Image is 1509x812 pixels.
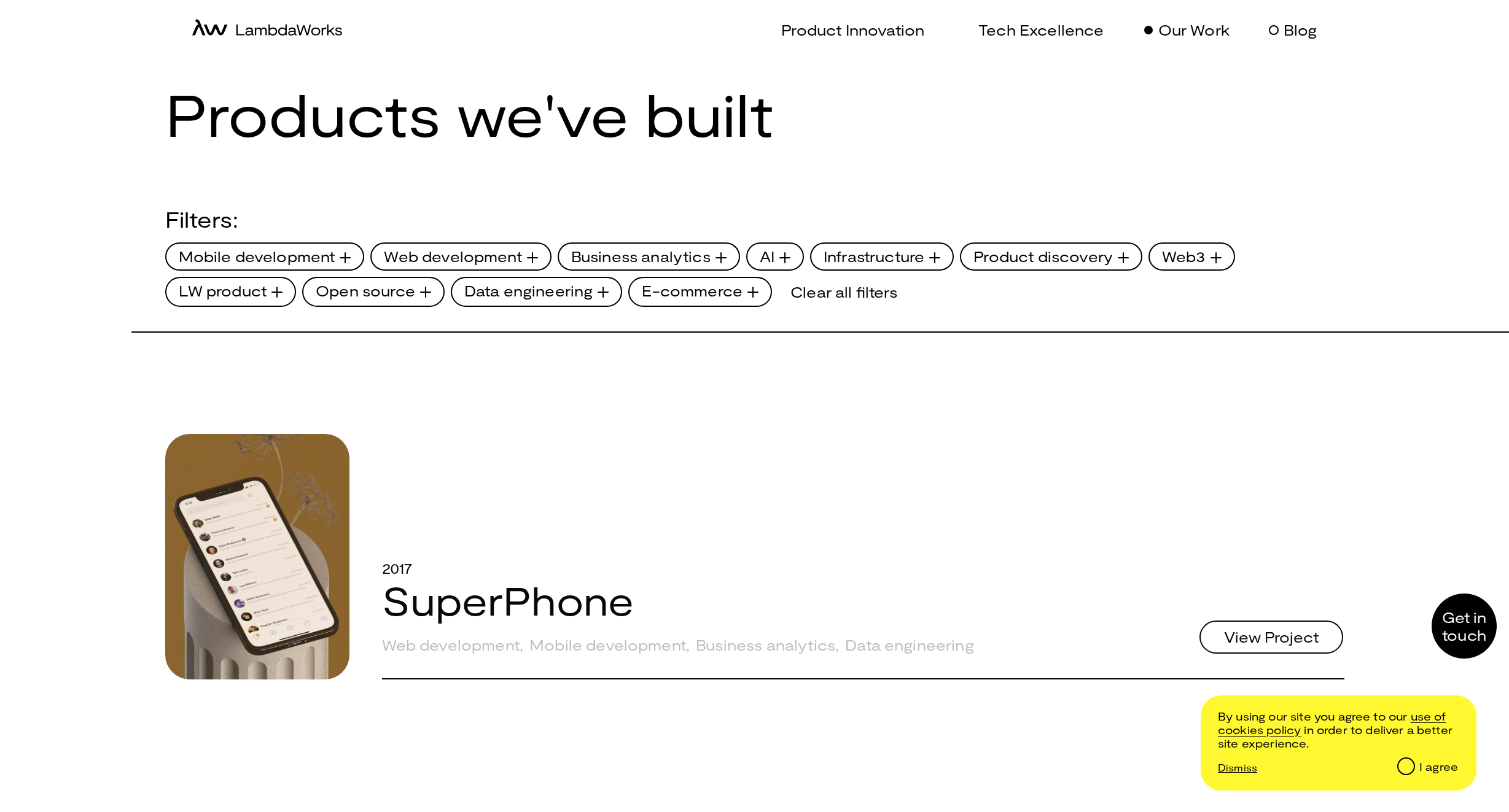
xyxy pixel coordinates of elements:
p: Blog [1284,21,1317,39]
div: I agree [1419,760,1458,774]
span: View Project [1224,630,1319,644]
a: SuperPhone [382,576,634,624]
p: Dismiss [1218,762,1257,773]
span: Web3 [1162,246,1206,267]
span: Infrastructure [824,246,924,267]
span: AI [760,246,774,267]
span: Mobile development [179,246,335,267]
span: Product discovery [973,246,1113,267]
span: Web development [384,246,521,267]
span: LW product [179,280,267,301]
p: Tech Excellence [978,21,1104,39]
a: home-icon [192,19,342,41]
h1: Products we've built [165,80,773,147]
button: View Project [1199,621,1343,654]
a: Product Innovation [766,21,924,39]
div: Filters: [165,208,1344,230]
div: Clear all filters [778,277,910,307]
p: Product Innovation [781,21,924,39]
span: Open source [316,280,415,301]
div: 2017 [382,560,974,577]
p: Our Work [1158,21,1230,39]
p: By using our site you agree to our in order to deliver a better site experience. [1218,710,1458,750]
div: Web development , [382,636,524,654]
a: Blog [1269,21,1317,39]
a: Our Work [1144,21,1230,39]
span: E-commerce [642,280,743,301]
a: /cookie-and-privacy-policy [1218,710,1446,737]
div: Business analytics , [696,636,839,654]
span: Data engineering [464,280,593,301]
div: Mobile development , [529,636,690,654]
div: Data engineering [845,636,974,654]
a: Tech Excellence [964,21,1104,39]
span: Business analytics [571,246,711,267]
